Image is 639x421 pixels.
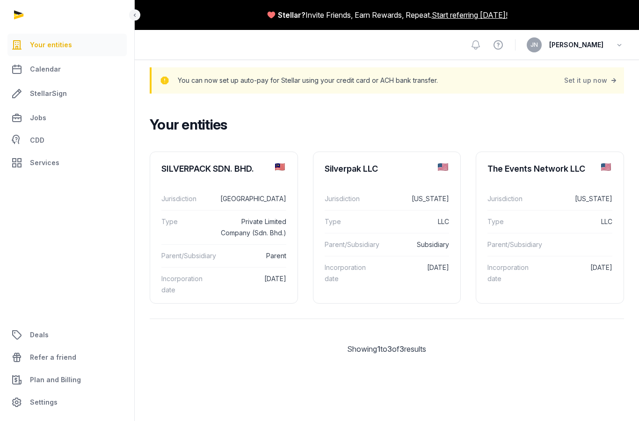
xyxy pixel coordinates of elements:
p: You can now set up auto-pay for Stellar using your credit card or ACH bank transfer. [178,74,438,87]
span: JN [530,42,538,48]
a: Calendar [7,58,127,80]
span: StellarSign [30,88,67,99]
div: The Events Network LLC [487,163,585,174]
dd: [US_STATE] [542,193,612,204]
dt: Type [161,216,208,239]
div: SILVERPACK SDN. BHD. [161,163,254,174]
dt: Incorporation date [161,273,208,296]
span: Refer a friend [30,352,76,363]
a: Plan and Billing [7,369,127,391]
dt: Jurisdiction [487,193,534,204]
span: Stellar? [278,9,305,21]
span: Deals [30,329,49,341]
span: [PERSON_NAME] [549,39,603,51]
button: JN [527,37,542,52]
dt: Incorporation date [325,262,371,284]
a: StellarSign [7,82,127,105]
div: Silverpak LLC [325,163,378,174]
div: Set it up now [564,74,618,87]
dt: Parent/Subsidiary [325,239,375,250]
span: CDD [30,135,44,146]
dd: Private Limited Company (Sdn. Bhd.) [216,216,286,239]
div: Showing to of results [150,343,624,355]
dd: LLC [379,216,449,227]
span: 1 [377,344,380,354]
a: Your entities [7,34,127,56]
a: The Events Network LLCJurisdiction[US_STATE]TypeLLCParent/SubsidiaryIncorporation date[DATE] [476,152,624,298]
span: Jobs [30,112,46,123]
a: Refer a friend [7,346,127,369]
span: Services [30,157,59,168]
dd: Parent [219,250,286,261]
img: us.png [438,163,448,171]
dd: Subsidiary [382,239,449,250]
dd: [GEOGRAPHIC_DATA] [216,193,286,204]
dd: [DATE] [379,262,449,284]
dd: [US_STATE] [379,193,449,204]
a: Services [7,152,127,174]
span: Calendar [30,64,61,75]
dt: Jurisdiction [161,193,208,204]
span: Plan and Billing [30,374,81,385]
dt: Jurisdiction [325,193,371,204]
a: Settings [7,391,127,414]
dt: Type [487,216,534,227]
span: Settings [30,397,58,408]
a: Jobs [7,107,127,129]
span: 3 [399,344,404,354]
dd: [DATE] [216,273,286,296]
img: my.png [275,163,285,171]
dd: [DATE] [542,262,612,284]
a: SILVERPACK SDN. BHD.Jurisdiction[GEOGRAPHIC_DATA]TypePrivate Limited Company (Sdn. Bhd.)Parent/Su... [150,152,298,309]
a: CDD [7,131,127,150]
img: us.png [601,163,611,171]
dt: Type [325,216,371,227]
a: Deals [7,324,127,346]
a: Start referring [DATE]! [432,9,508,21]
h2: Your entities [150,116,617,133]
dt: Incorporation date [487,262,534,284]
dd: LLC [542,216,612,227]
span: 3 [387,344,392,354]
a: Silverpak LLCJurisdiction[US_STATE]TypeLLCParent/SubsidiarySubsidiaryIncorporation date[DATE] [313,152,461,298]
span: Your entities [30,39,72,51]
dt: Parent/Subsidiary [487,239,537,250]
dt: Parent/Subsidiary [161,250,211,261]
